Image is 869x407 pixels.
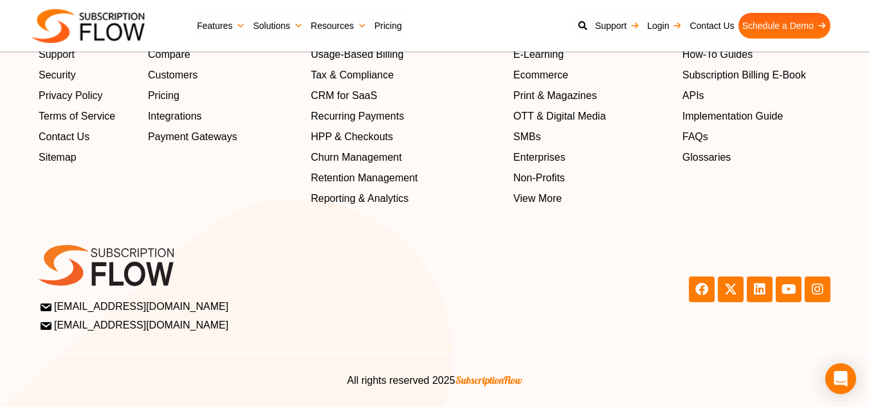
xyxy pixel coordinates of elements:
[682,68,806,83] span: Subscription Billing E-Book
[682,150,731,165] span: Glossaries
[682,109,783,124] span: Implementation Guide
[513,150,565,165] span: Enterprises
[686,13,738,39] a: Contact Us
[311,129,500,145] a: HPP & Checkouts
[58,372,811,388] center: All rights reserved 2025
[148,68,298,83] a: Customers
[311,191,408,206] span: Reporting & Analytics
[311,170,500,186] a: Retention Management
[311,109,500,124] a: Recurring Payments
[311,88,377,104] span: CRM for SaaS
[39,109,135,124] a: Terms of Service
[41,298,431,314] a: [EMAIL_ADDRESS][DOMAIN_NAME]
[513,129,541,145] span: SMBs
[311,68,394,83] span: Tax & Compliance
[455,373,522,386] span: SubscriptionFlow
[513,170,670,186] a: Non-Profits
[148,129,237,145] span: Payment Gateways
[148,47,298,62] a: Compare
[513,88,597,104] span: Print & Magazines
[41,317,431,332] a: [EMAIL_ADDRESS][DOMAIN_NAME]
[39,68,76,83] span: Security
[513,191,670,206] a: View More
[682,129,830,145] a: FAQs
[148,88,179,104] span: Pricing
[311,47,500,62] a: Usage-Based Billing
[643,13,686,39] a: Login
[307,13,370,39] a: Resources
[513,88,670,104] a: Print & Magazines
[825,363,856,394] div: Open Intercom Messenger
[682,88,704,104] span: APIs
[148,68,197,83] span: Customers
[513,109,606,124] span: OTT & Digital Media
[39,150,77,165] span: Sitemap
[311,68,500,83] a: Tax & Compliance
[311,170,417,186] span: Retention Management
[370,13,406,39] a: Pricing
[148,129,298,145] a: Payment Gateways
[148,109,298,124] a: Integrations
[148,47,190,62] span: Compare
[193,13,249,39] a: Features
[513,109,670,124] a: OTT & Digital Media
[682,109,830,124] a: Implementation Guide
[513,68,670,83] a: Ecommerce
[513,191,562,206] span: View More
[148,109,202,124] span: Integrations
[39,47,75,62] span: Support
[682,47,753,62] span: How-To Guides
[311,109,404,124] span: Recurring Payments
[513,68,568,83] span: Ecommerce
[311,88,500,104] a: CRM for SaaS
[311,150,401,165] span: Churn Management
[682,150,830,165] a: Glossaries
[39,109,115,124] span: Terms of Service
[32,9,145,43] img: Subscriptionflow
[41,317,228,332] span: [EMAIL_ADDRESS][DOMAIN_NAME]
[311,129,393,145] span: HPP & Checkouts
[39,150,135,165] a: Sitemap
[513,170,565,186] span: Non-Profits
[41,298,228,314] span: [EMAIL_ADDRESS][DOMAIN_NAME]
[311,150,500,165] a: Churn Management
[39,47,135,62] a: Support
[682,88,830,104] a: APIs
[513,47,563,62] span: E-Learning
[311,191,500,206] a: Reporting & Analytics
[39,88,135,104] a: Privacy Policy
[39,68,135,83] a: Security
[39,129,135,145] a: Contact Us
[513,47,670,62] a: E-Learning
[39,129,89,145] span: Contact Us
[148,88,298,104] a: Pricing
[311,47,403,62] span: Usage-Based Billing
[39,88,103,104] span: Privacy Policy
[249,13,307,39] a: Solutions
[682,47,830,62] a: How-To Guides
[682,68,830,83] a: Subscription Billing E-Book
[591,13,643,39] a: Support
[682,129,708,145] span: FAQs
[738,13,830,39] a: Schedule a Demo
[39,245,174,286] img: SF-logo
[513,150,670,165] a: Enterprises
[513,129,670,145] a: SMBs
